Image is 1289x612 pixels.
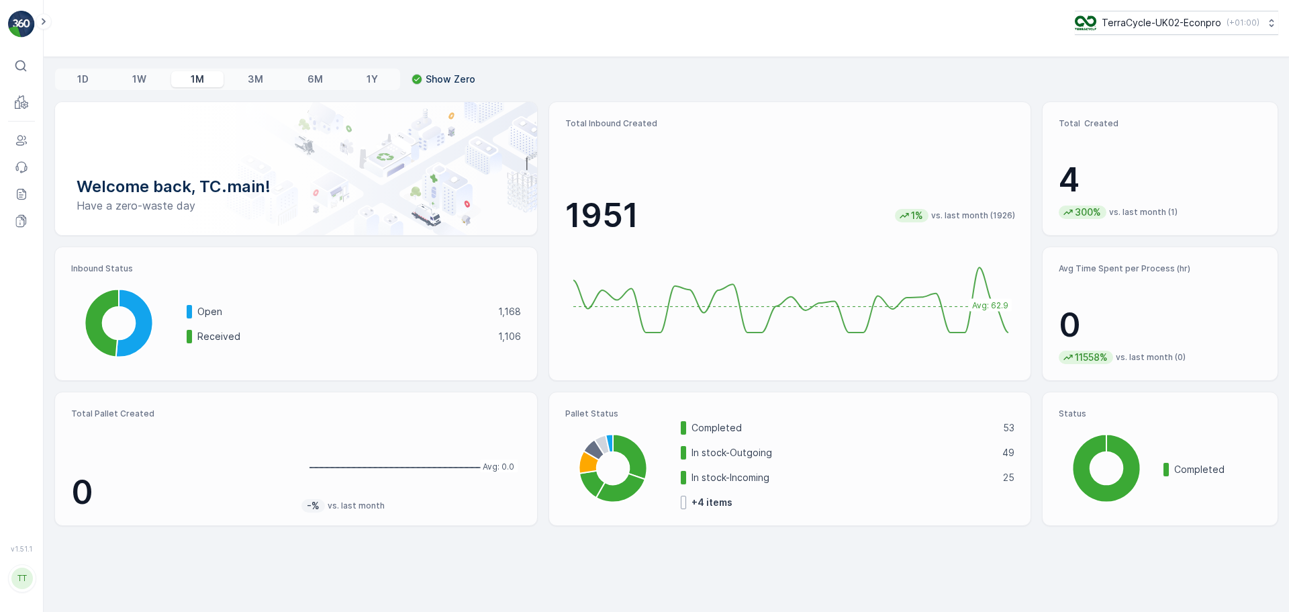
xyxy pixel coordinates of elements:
[77,198,516,214] p: Have a zero-waste day
[11,568,33,589] div: TT
[328,500,385,511] p: vs. last month
[498,305,521,318] p: 1,168
[1102,16,1221,30] p: TerraCycle-UK02-Econpro
[8,556,35,601] button: TT
[931,210,1015,221] p: vs. last month (1926)
[910,209,924,222] p: 1%
[691,471,995,484] p: In stock-Incoming
[305,499,321,513] p: -%
[197,330,489,343] p: Received
[1002,446,1014,460] p: 49
[77,73,89,86] p: 1D
[191,73,204,86] p: 1M
[1059,118,1261,129] p: Total Created
[71,408,291,419] p: Total Pallet Created
[71,263,521,274] p: Inbound Status
[1174,463,1261,476] p: Completed
[691,496,732,509] p: + 4 items
[197,305,489,318] p: Open
[565,118,1015,129] p: Total Inbound Created
[1109,207,1178,218] p: vs. last month (1)
[1116,352,1186,363] p: vs. last month (0)
[307,73,323,86] p: 6M
[1059,160,1261,200] p: 4
[77,176,516,198] p: Welcome back, TC.main!
[8,545,35,553] span: v 1.51.1
[1075,15,1096,30] img: terracycle_logo_wKaHoWT.png
[71,472,291,513] p: 0
[1075,11,1278,35] button: TerraCycle-UK02-Econpro(+01:00)
[1059,305,1261,345] p: 0
[498,330,521,343] p: 1,106
[426,73,475,86] p: Show Zero
[691,446,994,460] p: In stock-Outgoing
[1227,17,1259,28] p: ( +01:00 )
[1003,421,1014,435] p: 53
[1059,408,1261,419] p: Status
[565,195,638,236] p: 1951
[1073,351,1109,364] p: 11558%
[248,73,263,86] p: 3M
[132,73,146,86] p: 1W
[1073,206,1102,219] p: 300%
[8,11,35,38] img: logo
[1059,263,1261,274] p: Avg Time Spent per Process (hr)
[1003,471,1014,484] p: 25
[691,421,995,435] p: Completed
[367,73,378,86] p: 1Y
[565,408,1015,419] p: Pallet Status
